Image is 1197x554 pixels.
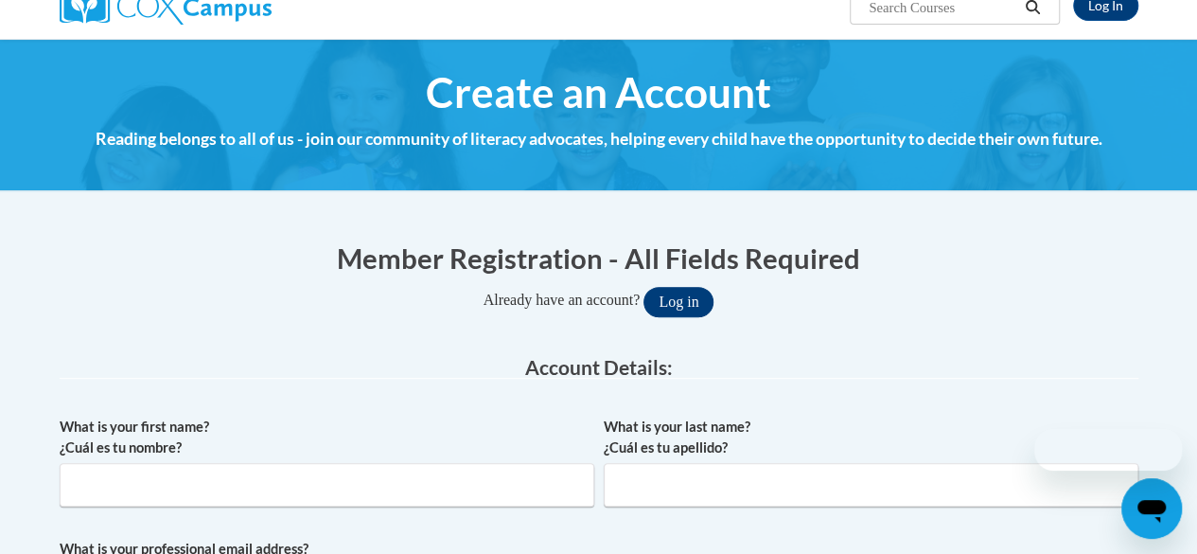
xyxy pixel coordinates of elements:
label: What is your last name? ¿Cuál es tu apellido? [604,417,1138,458]
button: Log in [643,287,713,317]
span: Account Details: [525,355,673,379]
h4: Reading belongs to all of us - join our community of literacy advocates, helping every child have... [60,127,1138,152]
label: What is your first name? ¿Cuál es tu nombre? [60,417,594,458]
iframe: Message from company [1034,429,1182,471]
h1: Member Registration - All Fields Required [60,239,1138,277]
span: Already have an account? [484,292,641,308]
input: Metadata input [60,463,594,507]
span: Create an Account [426,67,771,117]
iframe: Button to launch messaging window [1121,478,1182,539]
input: Metadata input [604,463,1138,507]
